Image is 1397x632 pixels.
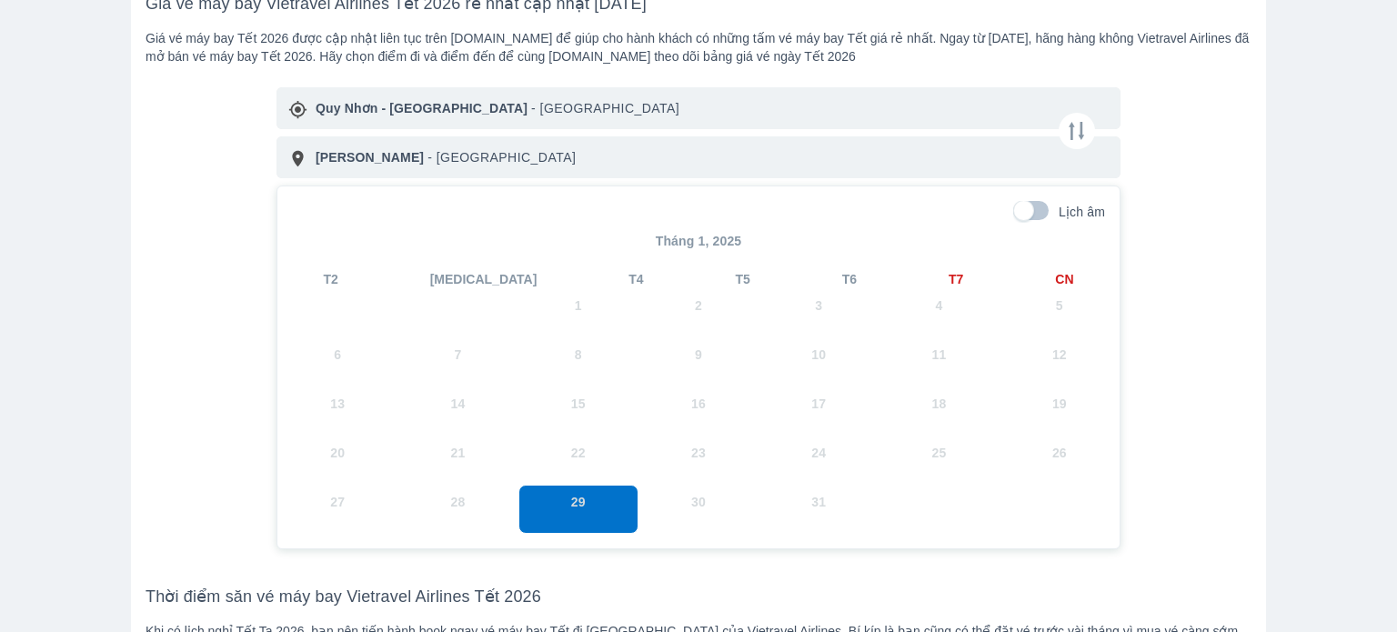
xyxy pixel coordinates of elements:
[1055,270,1073,288] span: CN
[1059,203,1105,221] p: Lịch âm
[146,586,1251,607] h3: Thời điểm săn vé máy bay Vietravel Airlines Tết 2026
[949,270,963,288] span: T7
[146,29,1251,65] div: Giá vé máy bay Tết 2026 được cập nhật liên tục trên [DOMAIN_NAME] để giúp cho hành khách có những...
[628,270,643,288] span: T4
[430,270,538,288] span: [MEDICAL_DATA]
[842,270,857,288] span: T6
[323,270,337,288] span: T2
[736,270,750,288] span: T5
[277,232,1120,250] p: Tháng 1, 2025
